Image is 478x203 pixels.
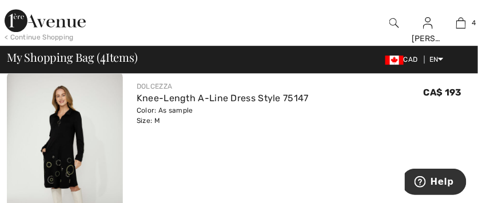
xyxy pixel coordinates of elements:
img: search the website [389,16,399,30]
span: 4 [472,18,476,28]
a: 4 [445,16,477,30]
a: Sign In [423,17,433,28]
a: Knee-Length A-Line Dress Style 75147 [137,93,309,104]
span: My Shopping Bag ( Items) [7,51,138,63]
span: EN [429,55,444,63]
img: My Info [423,16,433,30]
iframe: Opens a widget where you can find more information [405,169,467,197]
div: DOLCEZZA [137,81,309,91]
div: < Continue Shopping [5,32,74,42]
span: CAD [385,55,423,63]
span: CA$ 193 [424,87,462,98]
img: Canadian Dollar [385,55,404,65]
div: [PERSON_NAME] [412,33,444,45]
span: 4 [100,49,106,63]
img: My Bag [456,16,466,30]
img: 1ère Avenue [5,9,86,32]
div: Color: As sample Size: M [137,105,309,126]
